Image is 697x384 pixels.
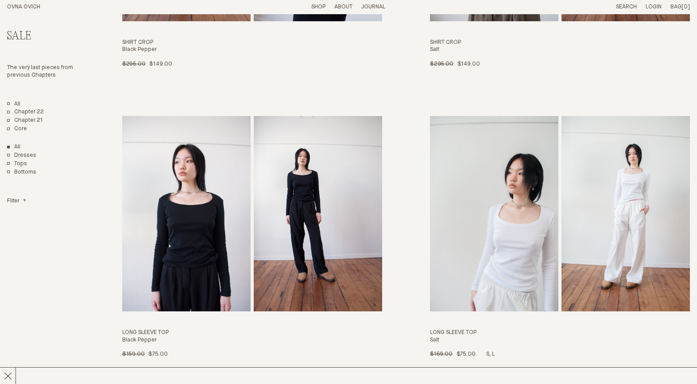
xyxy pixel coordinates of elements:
[670,4,682,10] span: Bag
[430,39,690,47] h3: Shirt Crop
[122,351,145,357] span: $159.00
[122,39,382,47] h3: Shirt Crop
[457,351,476,357] span: $75.00
[148,351,167,357] span: $75.00
[7,101,20,108] a: All
[122,337,382,344] h4: Black Pepper
[7,4,40,10] a: Home
[334,4,352,11] summary: About
[492,351,495,357] span: L
[7,64,86,79] p: The very last pieces from previous Chapters
[7,144,20,151] a: Show All
[430,329,690,337] h3: Long Sleeve Top
[682,4,690,10] span: [0]
[486,351,492,357] span: S
[430,337,690,344] h4: Salt
[430,351,453,357] span: $159.00
[430,116,558,311] img: Long Sleeve Top
[149,61,172,67] span: $149.00
[122,61,146,67] span: $295.00
[122,116,382,358] a: Long Sleeve Top
[122,46,382,54] h4: Black Pepper
[430,116,690,358] a: Long Sleeve Top
[7,109,44,116] a: Chapter 22
[430,46,690,54] h4: Salt
[311,4,325,10] a: Shop
[7,125,27,133] a: Core
[122,116,251,311] img: Long Sleeve Top
[361,4,385,10] a: Journal
[7,117,43,124] a: Chapter 21
[7,30,86,43] h2: Sale
[646,4,662,10] a: Login
[7,198,26,205] summary: Filter
[616,4,637,10] a: Search
[122,329,382,337] h3: Long Sleeve Top
[430,61,453,67] span: $295.00
[457,61,480,67] span: $149.00
[7,169,36,176] a: Bottoms
[7,152,36,159] a: Dresses
[7,160,27,168] a: Tops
